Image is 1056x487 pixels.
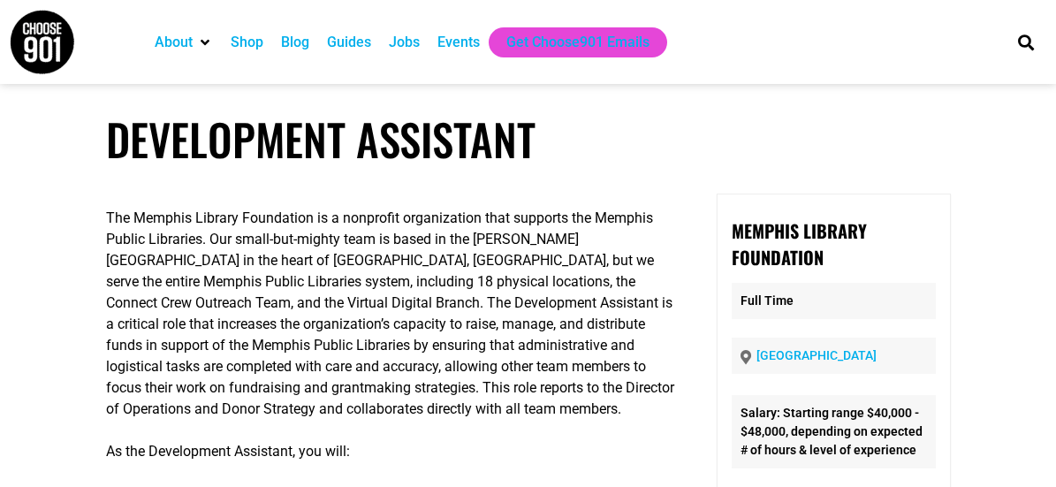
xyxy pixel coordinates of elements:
[106,441,675,462] p: As the Development Assistant, you will:
[327,32,371,53] a: Guides
[1011,27,1040,57] div: Search
[732,283,935,319] p: Full Time
[437,32,480,53] a: Events
[106,113,951,165] h1: Development Assistant
[281,32,309,53] a: Blog
[506,32,650,53] a: Get Choose901 Emails
[756,348,877,362] a: [GEOGRAPHIC_DATA]
[389,32,420,53] a: Jobs
[106,208,675,420] p: The Memphis Library Foundation is a nonprofit organization that supports the Memphis Public Libra...
[732,395,935,468] li: Salary: Starting range $40,000 - $48,000, depending on expected # of hours & level of experience
[146,27,987,57] nav: Main nav
[155,32,193,53] a: About
[146,27,222,57] div: About
[732,217,867,270] strong: Memphis Library Foundation
[231,32,263,53] a: Shop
